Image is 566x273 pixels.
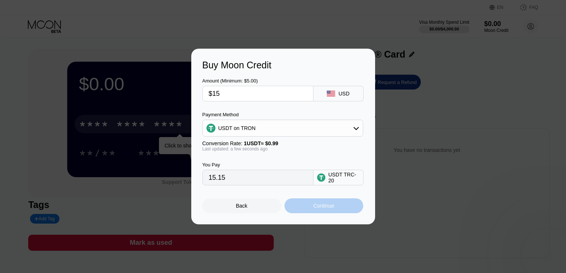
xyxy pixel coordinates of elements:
div: Amount (Minimum: $5.00) [202,78,313,84]
iframe: Button to launch messaging window [536,243,560,267]
div: Buy Moon Credit [202,60,364,71]
input: $0.00 [209,86,307,101]
div: Back [236,203,247,209]
div: Back [202,198,281,213]
div: Continue [284,198,363,213]
div: Last updated: a few seconds ago [202,146,363,152]
div: Conversion Rate: [202,140,363,146]
div: Payment Method [202,112,363,117]
span: 1 USDT ≈ $0.99 [244,140,279,146]
div: USDT on TRON [203,121,363,136]
div: USDT TRC-20 [328,172,360,183]
div: You Pay [202,162,313,168]
div: USD [338,91,349,97]
div: USDT on TRON [218,125,256,131]
div: Continue [313,203,334,209]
